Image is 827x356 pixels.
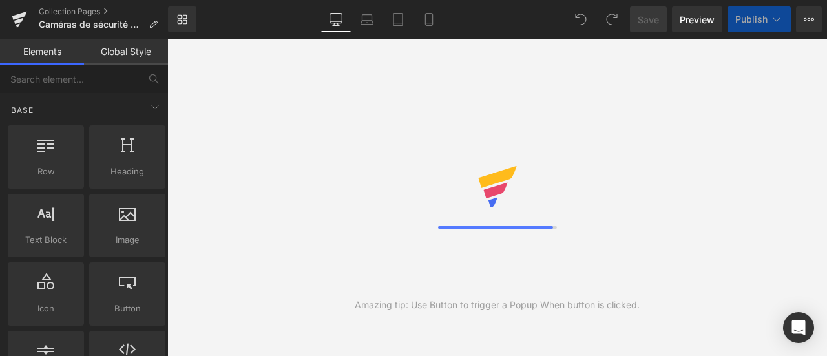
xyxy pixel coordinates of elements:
[12,233,80,247] span: Text Block
[568,6,594,32] button: Undo
[320,6,351,32] a: Desktop
[39,19,143,30] span: Caméras de sécurité sur batterie
[382,6,413,32] a: Tablet
[84,39,168,65] a: Global Style
[93,165,162,178] span: Heading
[168,6,196,32] a: New Library
[413,6,445,32] a: Mobile
[599,6,625,32] button: Redo
[351,6,382,32] a: Laptop
[638,13,659,26] span: Save
[93,233,162,247] span: Image
[680,13,715,26] span: Preview
[39,6,168,17] a: Collection Pages
[728,6,791,32] button: Publish
[12,302,80,315] span: Icon
[355,298,640,312] div: Amazing tip: Use Button to trigger a Popup When button is clicked.
[12,165,80,178] span: Row
[796,6,822,32] button: More
[10,104,35,116] span: Base
[735,14,768,25] span: Publish
[783,312,814,343] div: Open Intercom Messenger
[672,6,722,32] a: Preview
[93,302,162,315] span: Button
